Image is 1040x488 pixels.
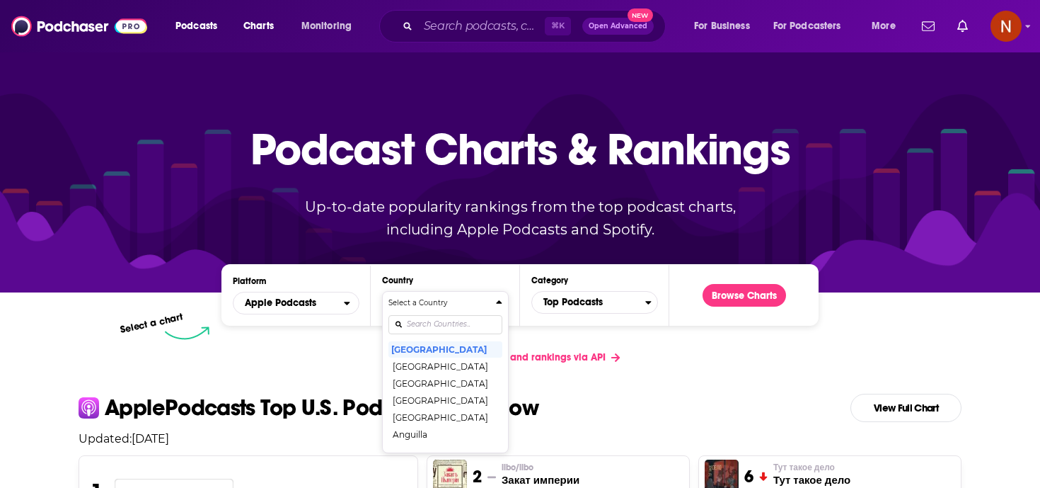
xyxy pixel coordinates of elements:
span: Podcasts [175,16,217,36]
button: open menu [764,15,862,38]
button: open menu [862,15,913,38]
a: libo/liboЗакат империи [502,462,579,487]
span: Monitoring [301,16,352,36]
span: For Business [694,16,750,36]
img: select arrow [165,327,209,340]
a: Show notifications dropdown [952,14,973,38]
p: Apple Podcasts Top U.S. Podcasts Right Now [105,397,538,419]
h4: Select a Country [388,300,490,307]
h3: Тут такое дело [773,473,850,487]
span: Apple Podcasts [245,298,316,308]
a: Charts [234,15,282,38]
button: Show profile menu [990,11,1022,42]
span: ⌘ K [545,17,571,35]
h3: 2 [473,466,482,487]
button: open menu [291,15,370,38]
button: [GEOGRAPHIC_DATA] [388,409,502,426]
input: Search podcasts, credits, & more... [418,15,545,38]
button: open menu [684,15,768,38]
button: [GEOGRAPHIC_DATA] [388,443,502,460]
h2: Platforms [233,292,359,314]
span: Charts [243,16,274,36]
span: Тут такое дело [773,462,835,473]
button: Anguilla [388,426,502,443]
button: Open AdvancedNew [582,18,654,35]
span: Get podcast charts and rankings via API [420,351,606,363]
span: More [872,16,896,36]
span: Logged in as AdelNBM [990,11,1022,42]
div: Search podcasts, credits, & more... [393,10,679,42]
h3: 6 [744,466,753,487]
p: Select a chart [119,311,184,336]
button: [GEOGRAPHIC_DATA] [388,358,502,375]
span: libo/libo [502,462,533,473]
button: Browse Charts [703,284,786,307]
button: open menu [233,292,359,314]
img: apple Icon [79,397,99,418]
span: For Podcasters [773,16,841,36]
input: Search Countries... [388,315,502,334]
button: Categories [531,291,658,314]
p: Podcast Charts & Rankings [250,103,790,195]
a: View Full Chart [850,394,961,422]
span: Top Podcasts [532,290,645,314]
p: Тут такое дело [773,462,850,473]
span: Open Advanced [589,23,647,30]
p: libo/libo [502,462,579,473]
a: Тут такое делоТут такое дело [773,462,850,487]
a: Get podcast charts and rankings via API [408,340,631,375]
p: Updated: [DATE] [67,432,973,446]
button: [GEOGRAPHIC_DATA] [388,375,502,392]
button: Countries [382,291,509,453]
img: User Profile [990,11,1022,42]
p: Up-to-date popularity rankings from the top podcast charts, including Apple Podcasts and Spotify. [277,195,763,241]
h3: Закат империи [502,473,579,487]
a: Show notifications dropdown [916,14,940,38]
button: [GEOGRAPHIC_DATA] [388,341,502,358]
button: [GEOGRAPHIC_DATA] [388,392,502,409]
button: open menu [166,15,236,38]
span: New [628,8,653,22]
img: Podchaser - Follow, Share and Rate Podcasts [11,13,147,40]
